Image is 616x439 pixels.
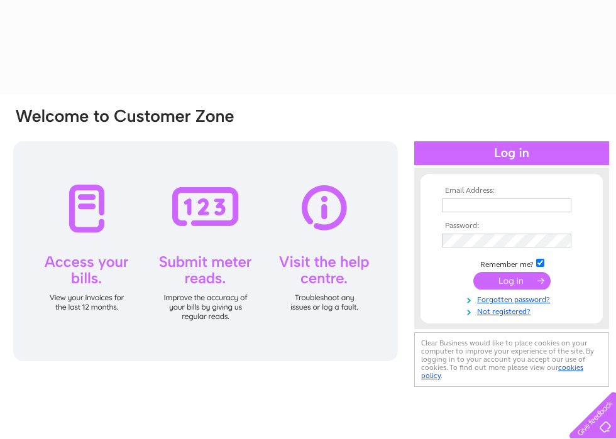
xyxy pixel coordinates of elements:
[439,187,585,195] th: Email Address:
[473,272,551,290] input: Submit
[414,332,609,387] div: Clear Business would like to place cookies on your computer to improve your experience of the sit...
[421,363,583,380] a: cookies policy
[442,305,585,317] a: Not registered?
[439,222,585,230] th: Password:
[439,257,585,269] td: Remember me?
[442,293,585,305] a: Forgotten password?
